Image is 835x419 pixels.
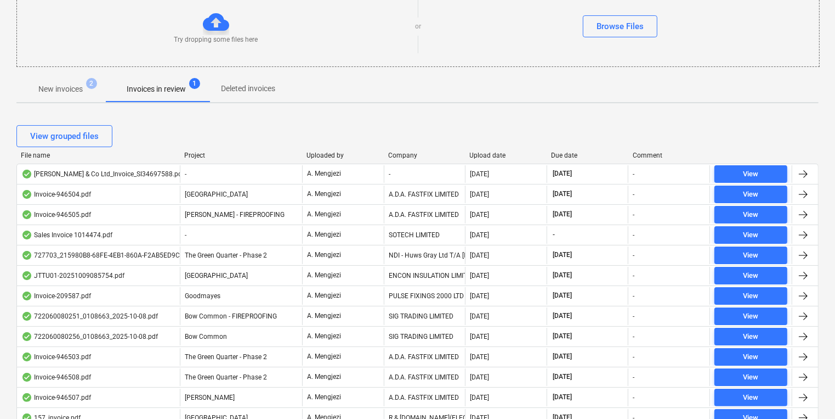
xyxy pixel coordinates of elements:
[552,311,573,321] span: [DATE]
[743,188,759,201] div: View
[743,351,759,364] div: View
[185,191,248,198] span: Camden Goods Yard
[743,249,759,262] div: View
[21,210,32,219] div: OCR finished
[743,270,759,282] div: View
[185,211,285,219] span: Montgomery - FIREPROOFING
[384,368,465,386] div: A.D.A. FASTFIX LIMITED
[185,333,227,340] span: Bow Common
[714,165,787,183] button: View
[633,211,634,219] div: -
[21,210,91,219] div: Invoice-946505.pdf
[714,308,787,325] button: View
[21,373,91,382] div: Invoice-946508.pdf
[307,189,341,199] p: A. Mengjezi
[221,83,275,94] p: Deleted invoices
[633,394,634,401] div: -
[552,230,556,239] span: -
[743,371,759,384] div: View
[384,308,465,325] div: SIG TRADING LIMITED
[21,312,158,321] div: 722060080251_0108663_2025-10-08.pdf
[21,152,175,159] div: File name
[185,312,277,320] span: Bow Common - FIREPROOFING
[307,372,341,382] p: A. Mengjezi
[714,206,787,224] button: View
[189,78,200,89] span: 1
[470,170,489,178] div: [DATE]
[21,353,32,361] div: OCR finished
[470,353,489,361] div: [DATE]
[714,287,787,305] button: View
[185,170,186,178] span: -
[714,348,787,366] button: View
[306,152,379,159] div: Uploaded by
[184,152,298,159] div: Project
[38,83,83,95] p: New invoices
[185,231,186,239] span: -
[470,231,489,239] div: [DATE]
[470,191,489,198] div: [DATE]
[21,393,91,402] div: Invoice-946507.pdf
[384,206,465,224] div: A.D.A. FASTFIX LIMITED
[633,252,634,259] div: -
[633,312,634,320] div: -
[21,271,32,280] div: OCR finished
[470,272,489,280] div: [DATE]
[470,252,489,259] div: [DATE]
[470,312,489,320] div: [DATE]
[552,393,573,402] span: [DATE]
[633,373,634,381] div: -
[583,15,657,37] button: Browse Files
[16,125,112,147] button: View grouped files
[307,250,341,260] p: A. Mengjezi
[21,251,32,260] div: OCR finished
[307,291,341,300] p: A. Mengjezi
[307,169,341,178] p: A. Mengjezi
[307,311,341,321] p: A. Mengjezi
[307,393,341,402] p: A. Mengjezi
[307,230,341,239] p: A. Mengjezi
[714,247,787,264] button: View
[552,372,573,382] span: [DATE]
[185,394,235,401] span: Trent Park
[21,170,32,178] div: OCR finished
[21,190,91,199] div: Invoice-946504.pdf
[552,271,573,280] span: [DATE]
[633,152,706,159] div: Comment
[552,291,573,300] span: [DATE]
[743,392,759,404] div: View
[21,312,32,321] div: OCR finished
[384,226,465,244] div: SOTECH LIMITED
[21,190,32,199] div: OCR finished
[388,152,461,159] div: Company
[633,272,634,280] div: -
[743,209,759,221] div: View
[743,168,759,181] div: View
[470,152,543,159] div: Upload date
[21,170,184,178] div: [PERSON_NAME] & Co Ltd_Invoice_SI34697588.pdf
[743,331,759,343] div: View
[552,332,573,341] span: [DATE]
[30,129,99,143] div: View grouped files
[21,393,32,402] div: OCR finished
[633,353,634,361] div: -
[21,332,32,341] div: OCR finished
[384,287,465,305] div: PULSE FIXINGS 2000 LTD
[185,292,220,300] span: Goodmayes
[384,348,465,366] div: A.D.A. FASTFIX LIMITED
[780,366,835,419] iframe: Chat Widget
[743,229,759,242] div: View
[384,165,465,183] div: -
[307,210,341,219] p: A. Mengjezi
[714,328,787,345] button: View
[174,35,258,44] p: Try dropping some files here
[470,394,489,401] div: [DATE]
[185,353,267,361] span: The Green Quarter - Phase 2
[633,231,634,239] div: -
[552,189,573,199] span: [DATE]
[633,191,634,198] div: -
[470,292,489,300] div: [DATE]
[714,368,787,386] button: View
[714,267,787,284] button: View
